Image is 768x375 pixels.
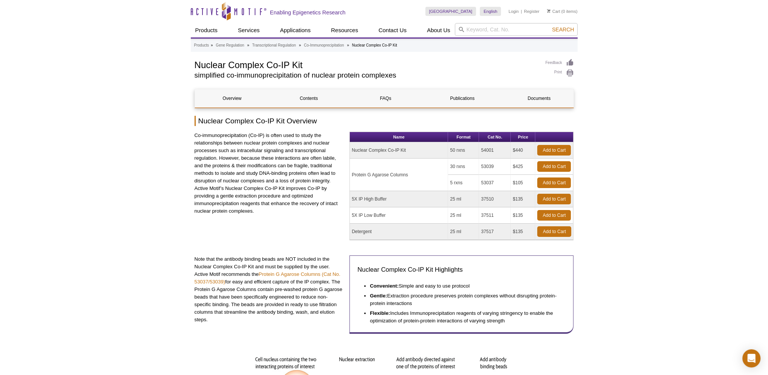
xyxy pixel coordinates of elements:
td: 5X IP Low Buffer [350,207,448,224]
td: $105 [511,175,535,191]
h2: Nuclear Complex Co-IP Kit Overview [195,116,574,126]
th: Format [448,132,479,142]
a: Add to Cart [537,161,571,172]
a: Add to Cart [537,145,571,156]
td: 5 rxns [448,175,479,191]
a: Overview [195,89,269,107]
span: Search [552,26,574,33]
a: Protein G Agarose Columns (Cat No. 53037/53039) [195,271,340,285]
a: Add to Cart [537,226,571,237]
a: Transcriptional Regulation [252,42,296,49]
li: | [521,7,522,16]
li: (0 items) [547,7,578,16]
a: Resources [326,23,363,37]
td: 37511 [479,207,511,224]
li: Includes Immunoprecipitation reagents of varying stringency to enable the optimization of protein... [370,307,558,325]
td: $135 [511,191,535,207]
strong: Flexible: [370,310,390,316]
a: English [480,7,501,16]
h3: Nuclear Complex Co-IP Kit Highlights [357,265,566,274]
a: Publications [425,89,499,107]
td: 53037 [479,175,511,191]
td: $135 [511,207,535,224]
strong: Convenient: [370,283,399,289]
li: Simple and easy to use protocol [370,280,558,290]
a: Add to Cart [537,177,571,188]
img: Your Cart [547,9,550,13]
td: 25 ml [448,224,479,240]
li: » [347,43,349,47]
a: Add to Cart [537,194,571,204]
li: » [299,43,301,47]
li: » [211,43,213,47]
th: Name [350,132,448,142]
h1: Nuclear Complex Co-IP Kit [195,59,538,70]
td: 37510 [479,191,511,207]
strong: Gentle: [370,293,387,299]
a: About Us [422,23,455,37]
a: Contact Us [374,23,411,37]
td: 37517 [479,224,511,240]
td: Protein G Agarose Columns [350,159,448,191]
a: Products [194,42,209,49]
td: $425 [511,159,535,175]
p: Co-immunoprecipitation (Co-IP) is often used to study the relationships between nuclear protein c... [195,132,344,215]
p: Note that the antibody binding beads are NOT included in the Nuclear Complex Co-IP Kit and must b... [195,255,344,324]
th: Price [511,132,535,142]
div: Open Intercom Messenger [742,349,760,367]
a: Cart [547,9,560,14]
a: Products [191,23,222,37]
h2: Enabling Epigenetics Research [270,9,346,16]
li: Extraction procedure preserves protein complexes without disrupting protein-protein interactions [370,290,558,307]
td: $440 [511,142,535,159]
a: Co-Immunoprecipitation [304,42,344,49]
li: » [247,43,249,47]
a: FAQs [348,89,423,107]
a: Register [524,9,539,14]
td: Nuclear Complex Co-IP Kit [350,142,448,159]
button: Search [550,26,576,33]
li: Nuclear Complex Co-IP Kit [352,43,397,47]
td: 25 ml [448,207,479,224]
a: Feedback [545,59,574,67]
td: 50 rxns [448,142,479,159]
td: 25 ml [448,191,479,207]
td: 5X IP High Buffer [350,191,448,207]
td: Detergent [350,224,448,240]
a: Applications [275,23,315,37]
th: Cat No. [479,132,511,142]
a: Documents [502,89,576,107]
td: 54001 [479,142,511,159]
a: [GEOGRAPHIC_DATA] [425,7,476,16]
a: Login [508,9,519,14]
a: Print [545,69,574,77]
a: Services [233,23,264,37]
a: Gene Regulation [216,42,244,49]
td: $135 [511,224,535,240]
h2: simplified co-immunoprecipitation of nuclear protein complexes [195,72,538,79]
input: Keyword, Cat. No. [455,23,578,36]
a: Contents [272,89,346,107]
a: Add to Cart [537,210,571,221]
td: 53039 [479,159,511,175]
td: 30 rxns [448,159,479,175]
